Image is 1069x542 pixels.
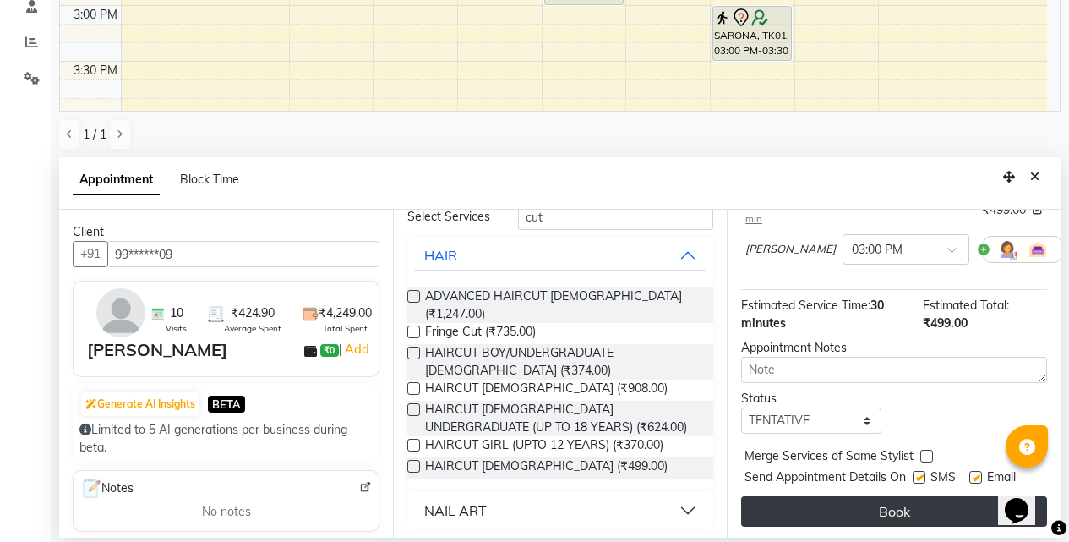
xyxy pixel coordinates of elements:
span: HAIRCUT [DEMOGRAPHIC_DATA] (₹499.00) [425,457,668,479]
button: Generate AI Insights [81,392,199,416]
span: ₹4,249.00 [319,304,372,322]
div: Select Services [395,208,505,226]
span: BETA [208,396,245,412]
span: Average Spent [224,322,281,335]
span: [PERSON_NAME] [745,241,836,258]
span: Total Spent [323,322,368,335]
span: ₹499.00 [982,201,1026,219]
div: Limited to 5 AI generations per business during beta. [79,421,373,457]
div: SARONA, TK01, 03:00 PM-03:30 PM, Gel Polish Hands (10 Tips) [713,7,791,60]
span: 10 [170,304,183,322]
span: Send Appointment Details On [744,468,906,490]
span: HAIRCUT BOY/UNDERGRADUATE [DEMOGRAPHIC_DATA] (₹374.00) [425,344,700,380]
button: NAIL ART [414,495,706,526]
span: Merge Services of Same Stylist [744,447,914,468]
button: Close [1023,164,1047,190]
span: HAIRCUT GIRL (UPTO 12 YEARS) (₹370.00) [425,436,663,457]
span: Estimated Total: [923,298,1009,313]
div: Appointment Notes [741,339,1047,357]
div: NAIL ART [424,501,487,521]
div: 3:30 PM [70,62,121,79]
a: Add [342,339,372,359]
div: Status [741,390,881,408]
span: Appointment [73,165,160,195]
button: HAIR [414,240,706,271]
button: Book [741,496,1047,527]
span: ADVANCED HAIRCUT [DEMOGRAPHIC_DATA] (₹1,247.00) [425,287,700,323]
span: Visits [166,322,187,335]
span: | [339,339,372,359]
span: ₹0 [320,344,338,358]
img: Interior.png [1028,239,1048,260]
input: Search by Name/Mobile/Email/Code [107,241,379,267]
span: No notes [202,503,251,521]
span: SMS [930,468,956,490]
span: HAIRCUT [DEMOGRAPHIC_DATA] (₹908.00) [425,380,668,401]
span: Email [987,468,1016,490]
input: Search by service name [518,204,713,230]
div: [PERSON_NAME] [87,337,227,363]
div: HAIRCUT [DEMOGRAPHIC_DATA] [745,192,975,227]
iframe: chat widget [998,474,1052,525]
i: Edit price [1033,205,1043,215]
span: Block Time [180,172,239,187]
span: ₹499.00 [923,315,968,331]
div: HAIR [424,245,457,266]
span: ₹424.90 [231,304,275,322]
span: Estimated Service Time: [741,298,870,313]
span: Fringe Cut (₹735.00) [425,323,536,344]
span: Notes [80,478,134,500]
img: avatar [96,288,145,337]
div: Client [73,223,379,241]
span: 1 / 1 [83,126,106,144]
span: HAIRCUT [DEMOGRAPHIC_DATA] UNDERGRADUATE (UP TO 18 YEARS) (₹624.00) [425,401,700,436]
img: Hairdresser.png [997,239,1017,260]
div: 3:00 PM [70,6,121,24]
button: +91 [73,241,108,267]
